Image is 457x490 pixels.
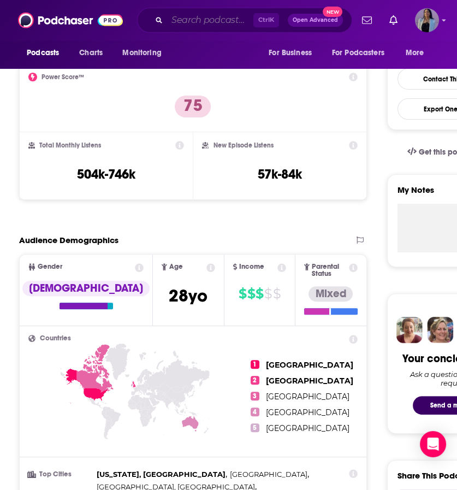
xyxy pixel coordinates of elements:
[261,43,325,63] button: open menu
[266,408,349,417] span: [GEOGRAPHIC_DATA]
[251,376,259,385] span: 2
[288,14,343,27] button: Open AdvancedNew
[79,45,103,61] span: Charts
[167,11,253,29] input: Search podcasts, credits, & more...
[27,45,59,61] span: Podcasts
[247,285,255,303] span: $
[239,285,246,303] span: $
[41,73,84,81] h2: Power Score™
[137,8,352,33] div: Search podcasts, credits, & more...
[420,431,446,457] div: Open Intercom Messenger
[415,8,439,32] img: User Profile
[22,281,150,296] div: [DEMOGRAPHIC_DATA]
[323,7,342,17] span: New
[266,423,349,433] span: [GEOGRAPHIC_DATA]
[258,166,302,182] h3: 57k-84k
[308,286,353,302] div: Mixed
[19,235,118,245] h2: Audience Demographics
[175,96,211,117] p: 75
[19,43,73,63] button: open menu
[385,11,402,29] a: Show notifications dropdown
[251,408,259,416] span: 4
[97,468,227,481] span: ,
[398,43,438,63] button: open menu
[266,392,349,402] span: [GEOGRAPHIC_DATA]
[406,45,424,61] span: More
[169,263,183,270] span: Age
[358,11,376,29] a: Show notifications dropdown
[266,376,353,386] span: [GEOGRAPHIC_DATA]
[213,141,273,149] h2: New Episode Listens
[77,166,135,182] h3: 504k-746k
[427,317,453,343] img: Barbara Profile
[273,285,281,303] span: $
[18,10,123,31] img: Podchaser - Follow, Share and Rate Podcasts
[40,335,71,342] span: Countries
[269,45,312,61] span: For Business
[312,263,347,278] span: Parental Status
[253,13,279,27] span: Ctrl K
[169,285,207,306] span: 28 yo
[266,360,353,370] span: [GEOGRAPHIC_DATA]
[415,8,439,32] button: Show profile menu
[38,263,62,270] span: Gender
[39,141,101,149] h2: Total Monthly Listens
[415,8,439,32] span: Logged in as maria.pina
[239,263,264,270] span: Income
[122,45,161,61] span: Monitoring
[72,43,109,63] a: Charts
[256,285,263,303] span: $
[251,360,259,369] span: 1
[230,470,307,479] span: [GEOGRAPHIC_DATA]
[230,468,309,481] span: ,
[264,285,272,303] span: $
[293,17,338,23] span: Open Advanced
[115,43,175,63] button: open menu
[251,392,259,400] span: 3
[28,471,92,478] h3: Top Cities
[396,317,423,343] img: Sydney Profile
[251,423,259,432] span: 5
[325,43,400,63] button: open menu
[332,45,384,61] span: For Podcasters
[97,470,225,479] span: [US_STATE], [GEOGRAPHIC_DATA]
